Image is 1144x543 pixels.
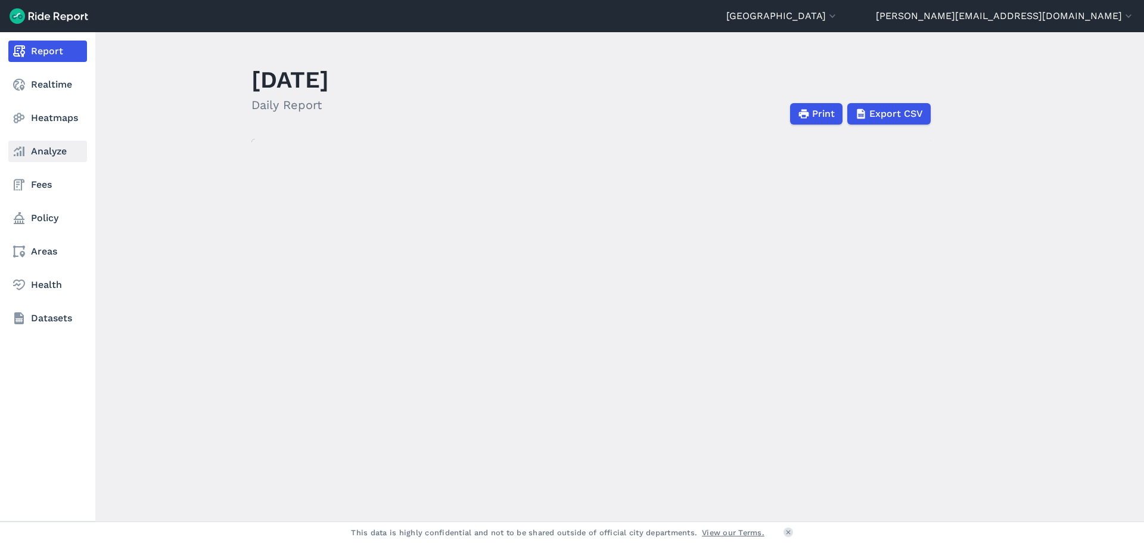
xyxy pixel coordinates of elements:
[812,107,835,121] span: Print
[8,241,87,262] a: Areas
[790,103,843,125] button: Print
[869,107,923,121] span: Export CSV
[876,9,1134,23] button: [PERSON_NAME][EMAIL_ADDRESS][DOMAIN_NAME]
[8,274,87,296] a: Health
[8,207,87,229] a: Policy
[251,63,329,96] h1: [DATE]
[8,141,87,162] a: Analyze
[8,107,87,129] a: Heatmaps
[8,308,87,329] a: Datasets
[251,96,329,114] h2: Daily Report
[702,527,764,538] a: View our Terms.
[726,9,838,23] button: [GEOGRAPHIC_DATA]
[8,74,87,95] a: Realtime
[847,103,931,125] button: Export CSV
[8,174,87,196] a: Fees
[10,8,88,24] img: Ride Report
[8,41,87,62] a: Report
